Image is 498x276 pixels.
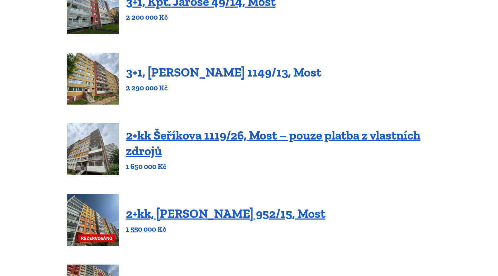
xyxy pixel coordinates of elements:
[126,224,325,234] p: 1 550 000 Kč
[78,234,116,242] span: REZERVOVÁNO
[126,206,325,221] a: 2+kk, [PERSON_NAME] 952/15, Most
[126,12,276,22] p: 2 200 000 Kč
[126,128,421,158] a: 2+kk Šeříkova 1119/26, Most – pouze platba z vlastních zdrojů
[126,65,321,80] a: 3+1, [PERSON_NAME] 1149/13, Most
[126,83,321,93] p: 2 290 000 Kč
[126,162,431,171] p: 1 650 000 Kč
[67,194,119,246] a: REZERVOVÁNO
